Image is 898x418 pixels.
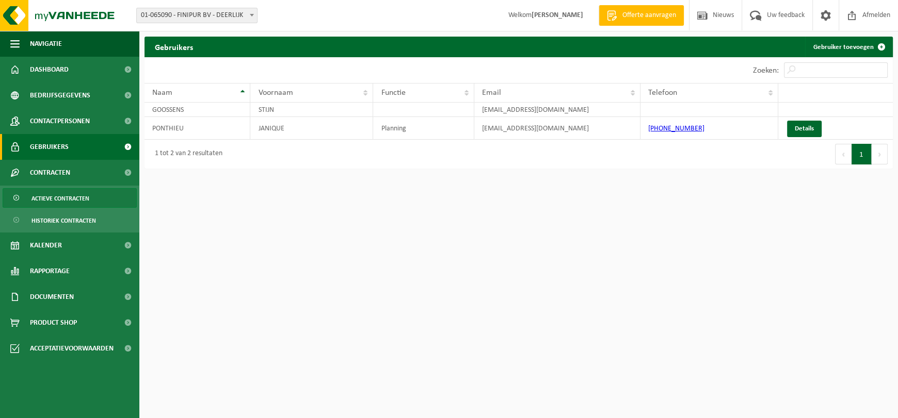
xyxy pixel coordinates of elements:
span: Documenten [30,284,74,310]
span: Voornaam [258,89,293,97]
a: [PHONE_NUMBER] [648,125,704,132]
span: Acceptatievoorwaarden [30,336,114,361]
td: [EMAIL_ADDRESS][DOMAIN_NAME] [474,103,640,117]
span: Offerte aanvragen [620,10,679,21]
td: Planning [373,117,474,140]
span: Bedrijfsgegevens [30,82,90,108]
a: Offerte aanvragen [599,5,684,26]
div: 1 tot 2 van 2 resultaten [150,145,222,163]
a: Gebruiker toevoegen [805,37,892,57]
span: Product Shop [30,310,77,336]
td: GOOSSENS [145,103,250,117]
span: Contracten [30,160,70,186]
td: PONTHIEU [145,117,250,140]
span: Telefoon [648,89,677,97]
span: Actieve contracten [31,189,89,208]
span: Naam [152,89,172,97]
span: Dashboard [30,57,69,82]
strong: [PERSON_NAME] [532,11,583,19]
button: 1 [852,144,872,164]
span: Email [482,89,501,97]
label: Zoeken: [753,66,779,75]
span: 01-065090 - FINIPUR BV - DEERLIJK [136,8,258,23]
span: Kalender [30,232,62,258]
span: Gebruikers [30,134,69,160]
span: Functie [381,89,405,97]
span: Rapportage [30,258,70,284]
a: Actieve contracten [3,188,137,208]
a: Details [787,121,822,137]
button: Next [872,144,888,164]
span: 01-065090 - FINIPUR BV - DEERLIJK [137,8,257,23]
td: STIJN [250,103,373,117]
span: Contactpersonen [30,108,90,134]
td: [EMAIL_ADDRESS][DOMAIN_NAME] [474,117,640,140]
span: Navigatie [30,31,62,57]
span: Historiek contracten [31,211,96,230]
button: Previous [835,144,852,164]
td: JANIQUE [250,117,373,140]
h2: Gebruikers [145,37,203,57]
a: Historiek contracten [3,210,137,230]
